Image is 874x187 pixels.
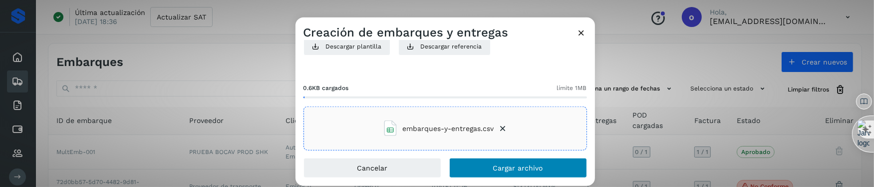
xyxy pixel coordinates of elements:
[303,83,349,92] span: 0.6KB cargados
[449,157,587,177] button: Cargar archivo
[398,37,491,55] button: Descargar referencia
[493,164,543,171] span: Cargar archivo
[557,83,587,92] span: límite 1MB
[303,157,441,177] button: Cancelar
[402,123,494,133] span: embarques-y-entregas.csv
[421,42,482,51] span: Descargar referencia
[326,42,382,51] span: Descargar plantilla
[303,37,390,55] button: Descargar plantilla
[357,164,387,171] span: Cancelar
[303,25,509,40] h3: Creación de embarques y entregas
